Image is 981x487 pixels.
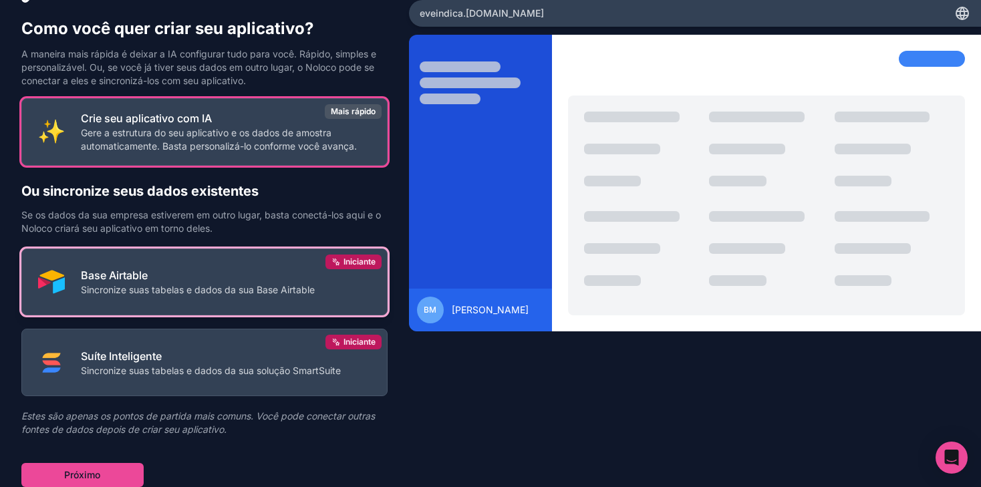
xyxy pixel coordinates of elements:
[81,284,315,295] font: Sincronize suas tabelas e dados da sua Base Airtable
[81,112,212,125] font: Crie seu aplicativo com IA
[424,305,436,315] font: BM
[463,7,544,19] font: .[DOMAIN_NAME]
[21,463,144,487] button: Próximo
[38,118,65,145] img: INTERNO_COM_AI
[38,269,65,295] img: AIRTABLE
[21,249,388,316] button: AIRTABLEBase AirtableSincronize suas tabelas e dados da sua Base AirtableIniciante
[21,329,388,396] button: SUÍTE INTELIGENTESuíte InteligenteSincronize suas tabelas e dados da sua solução SmartSuiteIniciante
[452,304,529,315] font: [PERSON_NAME]
[21,183,259,199] font: Ou sincronize seus dados existentes
[331,106,376,116] font: Mais rápido
[343,337,376,347] font: Iniciante
[81,365,341,376] font: Sincronize suas tabelas e dados da sua solução SmartSuite
[343,257,376,267] font: Iniciante
[21,48,376,86] font: A maneira mais rápida é deixar a IA configurar tudo para você. Rápido, simples e personalizável. ...
[21,410,375,435] font: Estes são apenas os pontos de partida mais comuns. Você pode conectar outras fontes de dados depo...
[81,127,357,152] font: Gere a estrutura do seu aplicativo e os dados de amostra automaticamente. Basta personalizá-lo co...
[21,209,381,234] font: Se os dados da sua empresa estiverem em outro lugar, basta conectá-los aqui e o Noloco criará seu...
[38,349,65,376] img: SUÍTE INTELIGENTE
[936,442,968,474] div: Abra o Intercom Messenger
[420,7,463,19] font: eveindica
[21,98,388,166] button: INTERNO_COM_AICrie seu aplicativo com IAGere a estrutura do seu aplicativo e os dados de amostra ...
[64,469,100,480] font: Próximo
[81,349,162,363] font: Suíte Inteligente
[81,269,148,282] font: Base Airtable
[21,19,313,38] font: Como você quer criar seu aplicativo?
